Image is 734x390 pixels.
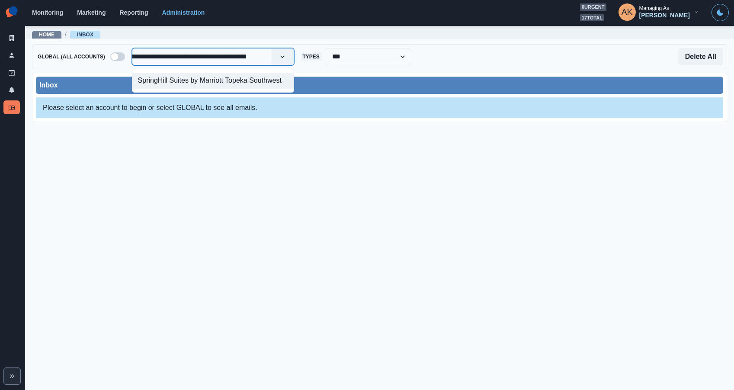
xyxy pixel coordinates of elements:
span: 0 urgent [580,3,606,11]
span: / [65,30,67,39]
a: Marketing [77,9,106,16]
a: Home [39,32,54,38]
div: Please select an account to begin or select GLOBAL to see all emails. [36,97,723,118]
div: Inbox [39,80,720,90]
a: Inbox [77,32,93,38]
a: Clients [3,31,20,45]
div: Managing As [639,5,669,11]
button: Managing As[PERSON_NAME] [612,3,706,21]
button: Delete All [678,48,723,65]
a: Users [3,48,20,62]
span: 17 total [580,14,604,22]
div: Alex Kalogeropoulos [622,2,633,23]
a: Reporting [119,9,148,16]
a: Notifications [3,83,20,97]
div: SpringHill Suites by Marriott Topeka Southwest [132,73,294,89]
a: Inbox [3,100,20,114]
button: Expand [3,367,21,385]
a: Administration [162,9,205,16]
div: [PERSON_NAME] [639,12,690,19]
a: Draft Posts [3,66,20,80]
span: Global (All Accounts) [36,53,107,61]
button: Toggle Mode [712,4,729,21]
a: Monitoring [32,9,63,16]
nav: breadcrumb [32,30,100,39]
span: Types [301,53,321,61]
